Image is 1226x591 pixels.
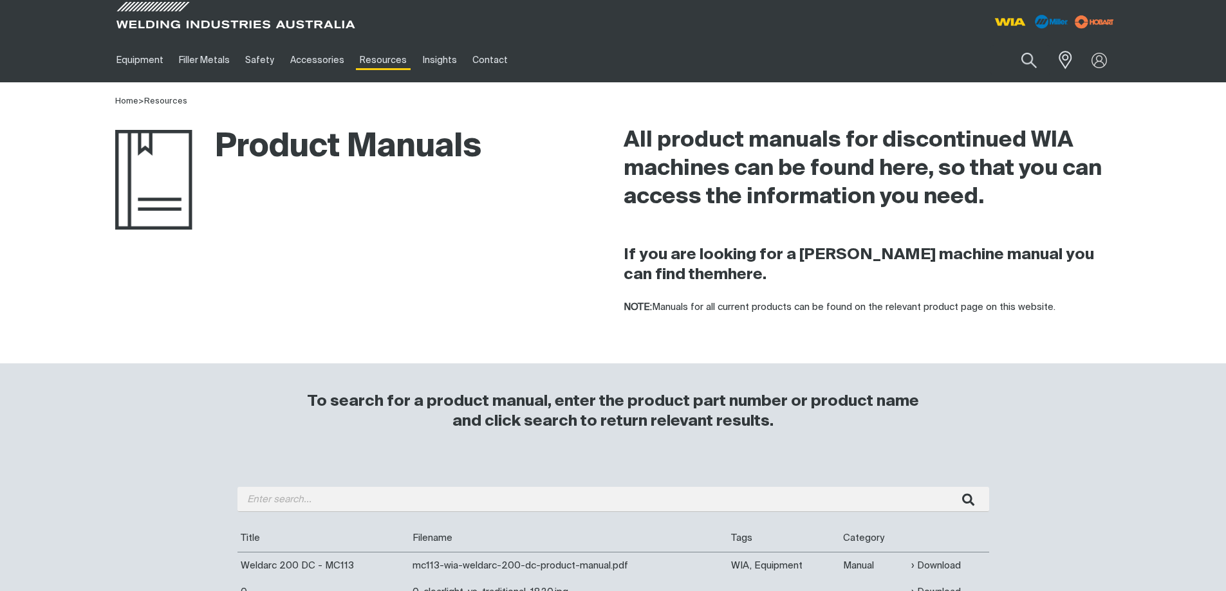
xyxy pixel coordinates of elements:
[138,97,144,105] span: >
[1071,12,1118,32] img: miller
[624,247,1094,282] strong: If you are looking for a [PERSON_NAME] machine manual you can find them
[171,38,237,82] a: Filler Metals
[144,97,187,105] a: Resources
[237,552,409,579] td: Weldarc 200 DC - MC113
[624,302,652,312] strong: NOTE:
[624,127,1111,212] h2: All product manuals for discontinued WIA machines can be found here, so that you can access the i...
[352,38,414,82] a: Resources
[237,525,409,552] th: Title
[1007,45,1051,75] button: Search products
[840,552,908,579] td: Manual
[728,267,766,282] a: here.
[237,38,282,82] a: Safety
[465,38,515,82] a: Contact
[728,552,840,579] td: WIA, Equipment
[109,38,171,82] a: Equipment
[624,300,1111,315] p: Manuals for all current products can be found on the relevant product page on this website.
[283,38,352,82] a: Accessories
[115,127,481,168] h1: Product Manuals
[728,525,840,552] th: Tags
[990,45,1050,75] input: Product name or item number...
[409,525,729,552] th: Filename
[840,525,908,552] th: Category
[115,97,138,105] a: Home
[237,487,989,512] input: Enter search...
[911,558,961,573] a: Download
[109,38,866,82] nav: Main
[302,392,925,432] h3: To search for a product manual, enter the product part number or product name and click search to...
[409,552,729,579] td: mc113-wia-weldarc-200-dc-product-manual.pdf
[414,38,464,82] a: Insights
